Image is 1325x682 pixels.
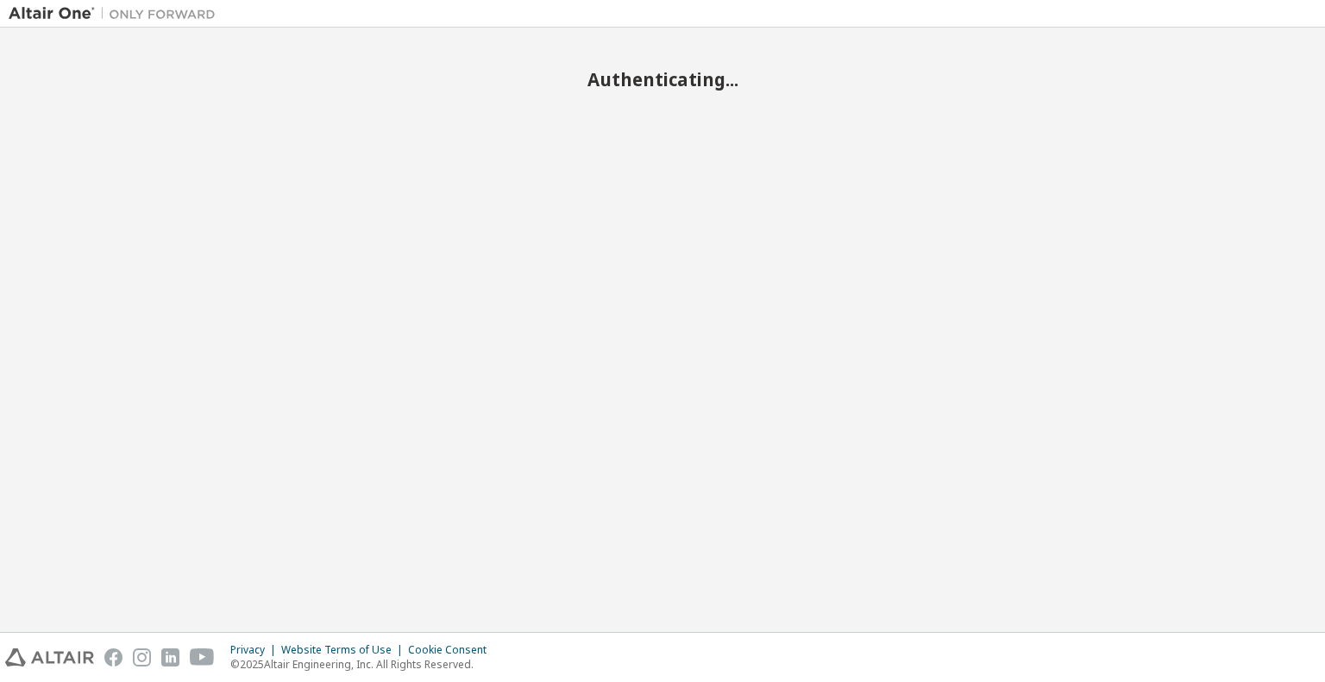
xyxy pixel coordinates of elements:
[9,5,224,22] img: Altair One
[281,643,408,657] div: Website Terms of Use
[104,648,122,666] img: facebook.svg
[9,68,1316,91] h2: Authenticating...
[190,648,215,666] img: youtube.svg
[133,648,151,666] img: instagram.svg
[408,643,497,657] div: Cookie Consent
[230,643,281,657] div: Privacy
[5,648,94,666] img: altair_logo.svg
[161,648,179,666] img: linkedin.svg
[230,657,497,672] p: © 2025 Altair Engineering, Inc. All Rights Reserved.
